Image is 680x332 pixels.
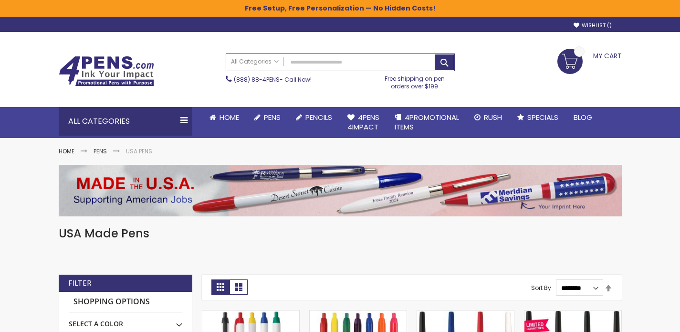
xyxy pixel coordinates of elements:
a: Specials [510,107,566,128]
a: Rush [467,107,510,128]
a: Promotional Twister Stick Plastic Ballpoint Pen [417,310,514,318]
a: Monarch-T Translucent Wide Click Ballpoint Pen [310,310,407,318]
a: Home [202,107,247,128]
span: Blog [574,112,592,122]
span: Specials [527,112,558,122]
span: All Categories [231,58,279,65]
a: Pens [247,107,288,128]
div: Select A Color [69,312,182,329]
img: 4Pens Custom Pens and Promotional Products [59,56,154,86]
a: 4PROMOTIONALITEMS [387,107,467,138]
a: Wishlist [574,22,612,29]
strong: USA Pens [126,147,152,155]
span: Home [220,112,239,122]
span: Rush [484,112,502,122]
strong: Filter [68,278,92,289]
a: Blog [566,107,600,128]
span: Pens [264,112,281,122]
a: All Categories [226,54,283,70]
h1: USA Made Pens [59,226,622,241]
a: Pens [94,147,107,155]
strong: Grid [211,279,230,295]
span: - Call Now! [234,75,312,84]
div: All Categories [59,107,192,136]
label: Sort By [531,284,551,292]
a: (888) 88-4PENS [234,75,280,84]
strong: Shopping Options [69,292,182,312]
img: USA Pens [59,165,622,216]
span: 4Pens 4impact [347,112,379,132]
span: 4PROMOTIONAL ITEMS [395,112,459,132]
a: Home [59,147,74,155]
span: Pencils [305,112,332,122]
div: Free shipping on pen orders over $199 [375,71,455,90]
a: Promotional Neon Twister Stick Plastic Ballpoint Pen [524,310,621,318]
a: Monarch-G Grip Wide Click Ballpoint Pen - White Body [202,310,299,318]
a: 4Pens4impact [340,107,387,138]
a: Pencils [288,107,340,128]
